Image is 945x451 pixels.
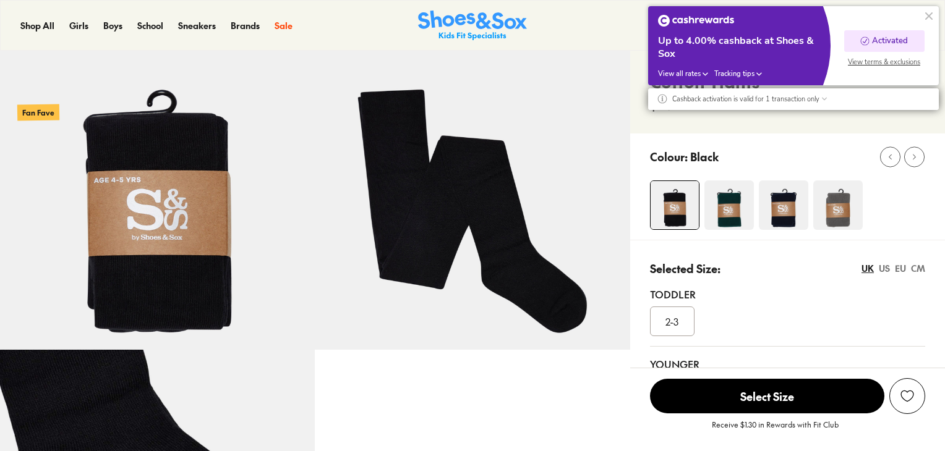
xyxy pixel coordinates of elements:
span: View all rates [658,69,701,78]
img: SNS_Logo_Responsive.svg [418,11,527,41]
div: Younger [650,356,925,371]
p: Fan Fave [17,104,59,120]
img: Info [657,94,667,104]
div: US [879,262,890,275]
span: View terms & exclusions [848,57,920,67]
p: Colour: [650,148,688,165]
button: Activated [844,30,925,52]
a: Sale [275,19,293,32]
div: Cashback activation is valid for 1 transaction only [672,95,819,104]
a: Shoes & Sox [418,11,527,41]
img: ✓ [860,36,870,46]
div: CM [911,262,925,275]
span: 2-3 [665,314,678,329]
div: EU [895,262,906,275]
img: 4-380956_1 [651,181,699,229]
button: Select Size [650,378,884,414]
img: Arrow down [822,96,827,101]
button: Add to Wishlist [889,378,925,414]
a: Brands [231,19,260,32]
img: 4-380947_1 [813,180,863,230]
p: Black [690,148,719,165]
span: Select Size [650,379,884,413]
img: 5-380957_1 [315,35,630,350]
img: 4-380950_1 [759,180,808,230]
img: Cashrewards white logo [658,15,734,27]
div: Up to 4.00% cashback at Shoes & Sox [658,35,821,61]
a: Boys [103,19,122,32]
img: 4-380953_1 [704,180,754,230]
p: Selected Size: [650,260,721,277]
p: Receive $1.30 in Rewards with Fit Club [712,419,839,441]
a: Girls [69,19,88,32]
span: Tracking tips [714,69,755,78]
a: School [137,19,163,32]
a: Shop All [20,19,54,32]
a: Sneakers [178,19,216,32]
div: UK [862,262,874,275]
div: Toddler [650,287,925,301]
